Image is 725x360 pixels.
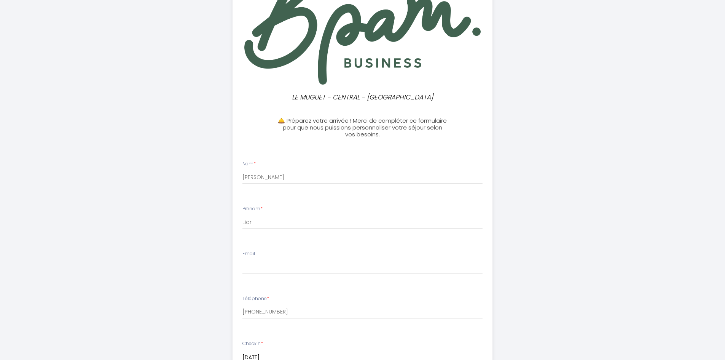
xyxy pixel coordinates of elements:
label: Téléphone [242,295,269,302]
label: Nom [242,160,256,168]
label: Checkin [242,340,263,347]
label: Prénom [242,205,263,213]
h3: 🛎️ Préparez votre arrivée ! Merci de compléter ce formulaire pour que nous puissions personnalise... [278,117,447,138]
p: LE MUGUET - CENTRAL - [GEOGRAPHIC_DATA] [281,92,444,102]
label: Email [242,250,255,258]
